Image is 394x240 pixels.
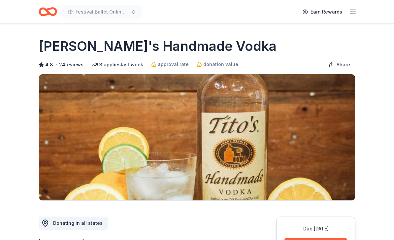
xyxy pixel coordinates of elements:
[284,225,347,233] div: Due [DATE]
[299,6,346,18] a: Earn Rewards
[59,61,83,69] button: 24reviews
[158,60,189,68] span: approval rate
[151,60,189,68] a: approval rate
[203,60,238,68] span: donation value
[62,5,142,18] button: Festival Ballet Online Auction
[39,74,355,200] img: Image for Tito's Handmade Vodka
[76,8,128,16] span: Festival Ballet Online Auction
[55,62,57,67] span: •
[337,61,350,69] span: Share
[45,61,53,69] span: 4.8
[91,61,143,69] div: 3 applies last week
[39,37,277,55] h1: [PERSON_NAME]'s Handmade Vodka
[323,58,355,71] button: Share
[197,60,238,68] a: donation value
[53,220,103,226] span: Donating in all states
[39,4,57,19] a: Home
